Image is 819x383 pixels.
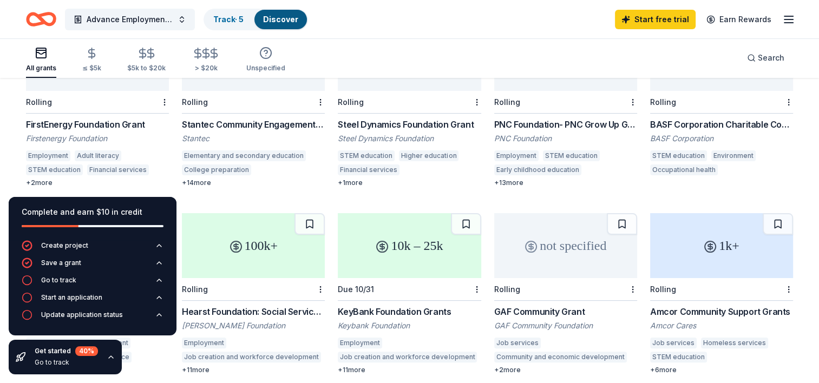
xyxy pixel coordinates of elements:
[650,305,793,318] div: Amcor Community Support Grants
[246,64,285,72] div: Unspecified
[494,285,520,294] div: Rolling
[75,150,121,161] div: Adult literacy
[87,164,149,175] div: Financial services
[650,150,707,161] div: STEM education
[41,311,123,319] div: Update application status
[182,179,325,187] div: + 14 more
[338,366,481,374] div: + 11 more
[22,275,163,292] button: Go to track
[182,118,325,131] div: Stantec Community Engagement Grant
[711,150,756,161] div: Environment
[494,352,627,362] div: Community and economic development
[338,26,481,187] a: not specifiedRollingSteel Dynamics Foundation GrantSteel Dynamics FoundationSTEM educationHigher ...
[182,338,226,348] div: Employment
[700,10,778,29] a: Earn Rewards
[26,6,56,32] a: Home
[75,346,98,356] div: 40 %
[213,15,244,24] a: Track· 5
[494,213,637,374] a: not specifiedRollingGAF Community GrantGAF Community FoundationJob servicesCommunity and economic...
[26,26,169,187] a: not specifiedLocalRollingFirstEnergy Foundation GrantFirstenergy FoundationEmploymentAdult litera...
[263,15,298,24] a: Discover
[26,164,83,175] div: STEM education
[338,164,399,175] div: Financial services
[22,206,163,219] div: Complete and earn $10 in credit
[82,64,101,72] div: ≤ $5k
[41,241,88,250] div: Create project
[338,338,382,348] div: Employment
[35,358,98,367] div: Go to track
[82,43,101,78] button: ≤ $5k
[494,366,637,374] div: + 2 more
[41,293,102,302] div: Start an application
[26,179,169,187] div: + 2 more
[494,305,637,318] div: GAF Community Grant
[127,64,166,72] div: $5k to $20k
[494,97,520,107] div: Rolling
[494,179,637,187] div: + 13 more
[738,47,793,69] button: Search
[650,164,718,175] div: Occupational health
[182,133,325,144] div: Stantec
[338,305,481,318] div: KeyBank Foundation Grants
[494,213,637,278] div: not specified
[650,285,676,294] div: Rolling
[22,240,163,257] button: Create project
[338,213,481,278] div: 10k – 25k
[26,64,56,72] div: All grants
[41,259,81,267] div: Save a grant
[338,150,395,161] div: STEM education
[338,179,481,187] div: + 1 more
[22,309,163,327] button: Update application status
[701,338,768,348] div: Homeless services
[494,26,637,187] a: not specifiedRollingPNC Foundation- PNC Grow Up GreatPNC FoundationEmploymentSTEM educationEarly ...
[758,51,784,64] span: Search
[650,133,793,144] div: BASF Corporation
[182,305,325,318] div: Hearst Foundation: Social Service Grant
[182,285,208,294] div: Rolling
[494,338,541,348] div: Job services
[246,42,285,78] button: Unspecified
[35,346,98,356] div: Get started
[338,213,481,374] a: 10k – 25kDue 10/31KeyBank Foundation GrantsKeybank FoundationEmploymentJob creation and workforce...
[494,164,581,175] div: Early childhood education
[182,164,251,175] div: College preparation
[650,366,793,374] div: + 6 more
[182,213,325,278] div: 100k+
[338,133,481,144] div: Steel Dynamics Foundation
[182,352,321,362] div: Job creation and workforce development
[192,64,220,72] div: > $20k
[127,43,166,78] button: $5k to $20k
[650,26,793,179] a: not specifiedRollingBASF Corporation Charitable ContributionsBASF CorporationSTEM educationEnviro...
[182,97,208,107] div: Rolling
[615,10,696,29] a: Start free trial
[41,276,76,285] div: Go to track
[650,213,793,374] a: 1k+RollingAmcor Community Support GrantsAmcor CaresJob servicesHomeless servicesSTEM education+6more
[404,164,471,175] div: Business education
[650,352,707,362] div: STEM education
[338,97,364,107] div: Rolling
[338,352,477,362] div: Job creation and workforce development
[26,133,169,144] div: Firstenergy Foundation
[182,320,325,331] div: [PERSON_NAME] Foundation
[182,213,325,374] a: 100k+RollingHearst Foundation: Social Service Grant[PERSON_NAME] FoundationEmploymentJob creation...
[22,292,163,309] button: Start an application
[26,118,169,131] div: FirstEnergy Foundation Grant
[182,26,325,187] a: not specifiedRollingStantec Community Engagement GrantStantecElementary and secondary educationCo...
[26,150,70,161] div: Employment
[338,118,481,131] div: Steel Dynamics Foundation Grant
[650,97,676,107] div: Rolling
[650,320,793,331] div: Amcor Cares
[650,213,793,278] div: 1k+
[399,150,458,161] div: Higher education
[182,150,306,161] div: Elementary and secondary education
[338,285,374,294] div: Due 10/31
[494,133,637,144] div: PNC Foundation
[494,150,539,161] div: Employment
[26,97,52,107] div: Rolling
[204,9,308,30] button: Track· 5Discover
[338,320,481,331] div: Keybank Foundation
[192,43,220,78] button: > $20k
[494,118,637,131] div: PNC Foundation- PNC Grow Up Great
[87,13,173,26] span: Advance Employment & Training
[26,42,56,78] button: All grants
